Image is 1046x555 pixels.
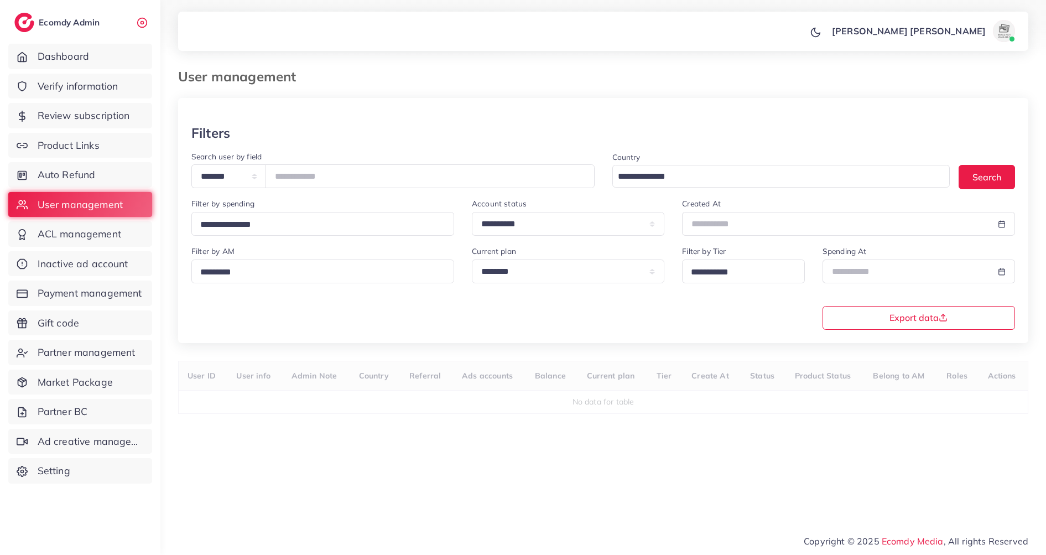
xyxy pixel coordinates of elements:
[612,165,950,188] div: Search for option
[944,535,1028,548] span: , All rights Reserved
[38,198,123,212] span: User management
[8,251,152,277] a: Inactive ad account
[687,264,790,281] input: Search for option
[191,125,230,141] h3: Filters
[38,138,100,153] span: Product Links
[612,152,641,163] label: Country
[472,198,527,209] label: Account status
[823,246,867,257] label: Spending At
[38,316,79,330] span: Gift code
[191,212,454,236] div: Search for option
[472,246,516,257] label: Current plan
[614,168,936,185] input: Search for option
[38,464,70,478] span: Setting
[8,133,152,158] a: Product Links
[178,69,305,85] h3: User management
[38,375,113,390] span: Market Package
[8,103,152,128] a: Review subscription
[38,404,88,419] span: Partner BC
[14,13,102,32] a: logoEcomdy Admin
[38,227,121,241] span: ACL management
[8,74,152,99] a: Verify information
[8,458,152,484] a: Setting
[882,536,944,547] a: Ecomdy Media
[191,151,262,162] label: Search user by field
[38,286,142,300] span: Payment management
[191,260,454,283] div: Search for option
[196,216,440,234] input: Search for option
[959,165,1015,189] button: Search
[14,13,34,32] img: logo
[8,221,152,247] a: ACL management
[8,192,152,217] a: User management
[682,246,726,257] label: Filter by Tier
[39,17,102,28] h2: Ecomdy Admin
[38,79,118,94] span: Verify information
[682,260,805,283] div: Search for option
[8,44,152,69] a: Dashboard
[38,257,128,271] span: Inactive ad account
[8,340,152,365] a: Partner management
[196,264,440,281] input: Search for option
[191,198,254,209] label: Filter by spending
[682,198,721,209] label: Created At
[38,434,144,449] span: Ad creative management
[993,20,1015,42] img: avatar
[832,24,986,38] p: [PERSON_NAME] [PERSON_NAME]
[804,535,1028,548] span: Copyright © 2025
[8,310,152,336] a: Gift code
[8,370,152,395] a: Market Package
[8,281,152,306] a: Payment management
[38,49,89,64] span: Dashboard
[8,399,152,424] a: Partner BC
[826,20,1019,42] a: [PERSON_NAME] [PERSON_NAME]avatar
[38,168,96,182] span: Auto Refund
[8,162,152,188] a: Auto Refund
[191,246,235,257] label: Filter by AM
[889,313,948,322] span: Export data
[38,108,130,123] span: Review subscription
[8,429,152,454] a: Ad creative management
[823,306,1015,330] button: Export data
[38,345,136,360] span: Partner management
